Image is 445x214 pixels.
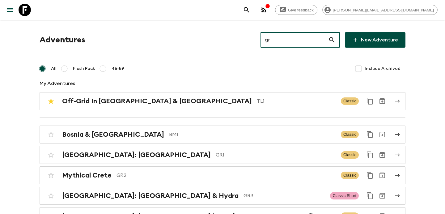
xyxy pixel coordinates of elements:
p: GR1 [216,151,336,159]
a: [GEOGRAPHIC_DATA]: [GEOGRAPHIC_DATA] & HydraGR3Classic ShortDuplicate for 45-59Archive [40,187,405,205]
span: Classic [341,151,359,159]
a: Off-Grid In [GEOGRAPHIC_DATA] & [GEOGRAPHIC_DATA]TL1ClassicDuplicate for 45-59Archive [40,92,405,110]
button: Duplicate for 45-59 [364,169,376,182]
span: Include Archived [365,66,400,72]
h2: [GEOGRAPHIC_DATA]: [GEOGRAPHIC_DATA] [62,151,211,159]
button: Archive [376,190,388,202]
button: search adventures [240,4,253,16]
span: Flash Pack [73,66,95,72]
button: Duplicate for 45-59 [364,128,376,141]
button: menu [4,4,16,16]
div: [PERSON_NAME][EMAIL_ADDRESS][DOMAIN_NAME] [322,5,438,15]
span: Classic [341,172,359,179]
input: e.g. AR1, Argentina [261,31,328,49]
a: Give feedback [275,5,317,15]
span: Classic [341,131,359,138]
a: Bosnia & [GEOGRAPHIC_DATA]BM1ClassicDuplicate for 45-59Archive [40,126,405,143]
button: Archive [376,149,388,161]
button: Archive [376,169,388,182]
span: [PERSON_NAME][EMAIL_ADDRESS][DOMAIN_NAME] [329,8,437,12]
span: All [51,66,57,72]
p: BM1 [169,131,336,138]
a: [GEOGRAPHIC_DATA]: [GEOGRAPHIC_DATA]GR1ClassicDuplicate for 45-59Archive [40,146,405,164]
h2: Off-Grid In [GEOGRAPHIC_DATA] & [GEOGRAPHIC_DATA] [62,97,252,105]
h2: Bosnia & [GEOGRAPHIC_DATA] [62,131,164,139]
button: Duplicate for 45-59 [364,95,376,107]
button: Archive [376,95,388,107]
p: GR2 [117,172,336,179]
span: Give feedback [285,8,317,12]
button: Duplicate for 45-59 [364,149,376,161]
p: TL1 [257,97,336,105]
h1: Adventures [40,34,85,46]
a: Mythical CreteGR2ClassicDuplicate for 45-59Archive [40,166,405,184]
p: My Adventures [40,80,405,87]
span: 45-59 [112,66,124,72]
h2: [GEOGRAPHIC_DATA]: [GEOGRAPHIC_DATA] & Hydra [62,192,239,200]
button: Archive [376,128,388,141]
h2: Mythical Crete [62,171,112,179]
span: Classic [341,97,359,105]
button: Duplicate for 45-59 [364,190,376,202]
span: Classic Short [330,192,359,199]
a: New Adventure [345,32,405,48]
p: GR3 [244,192,325,199]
